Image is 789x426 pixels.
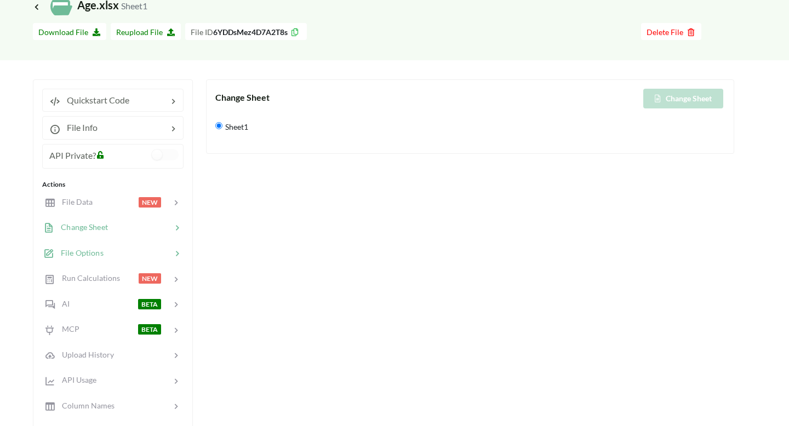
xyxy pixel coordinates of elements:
span: NEW [139,197,161,208]
button: Download File [33,23,106,40]
span: BETA [138,324,161,335]
span: BETA [138,299,161,309]
div: Change Sheet [215,91,470,104]
span: AI [55,299,70,308]
span: Run Calculations [55,273,120,283]
span: MCP [55,324,79,333]
span: File Options [54,248,104,257]
span: API Private? [49,150,96,160]
button: Delete File [641,23,701,40]
button: Reupload File [111,23,181,40]
span: Delete File [647,27,696,37]
b: 6YDDsMez4D7A2T8s [213,27,288,37]
span: File Info [60,122,98,133]
span: API Usage [55,375,96,384]
span: Download File [38,27,101,37]
span: NEW [139,273,161,284]
div: Actions [42,180,184,189]
span: Reupload File [116,27,175,37]
small: Sheet1 [121,1,147,11]
span: Sheet1 [222,115,248,138]
span: Column Names [55,401,115,410]
span: File Data [55,197,93,206]
span: Change Sheet [54,222,108,232]
span: Quickstart Code [60,95,129,105]
span: Upload History [55,350,114,359]
span: File ID [191,27,213,37]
